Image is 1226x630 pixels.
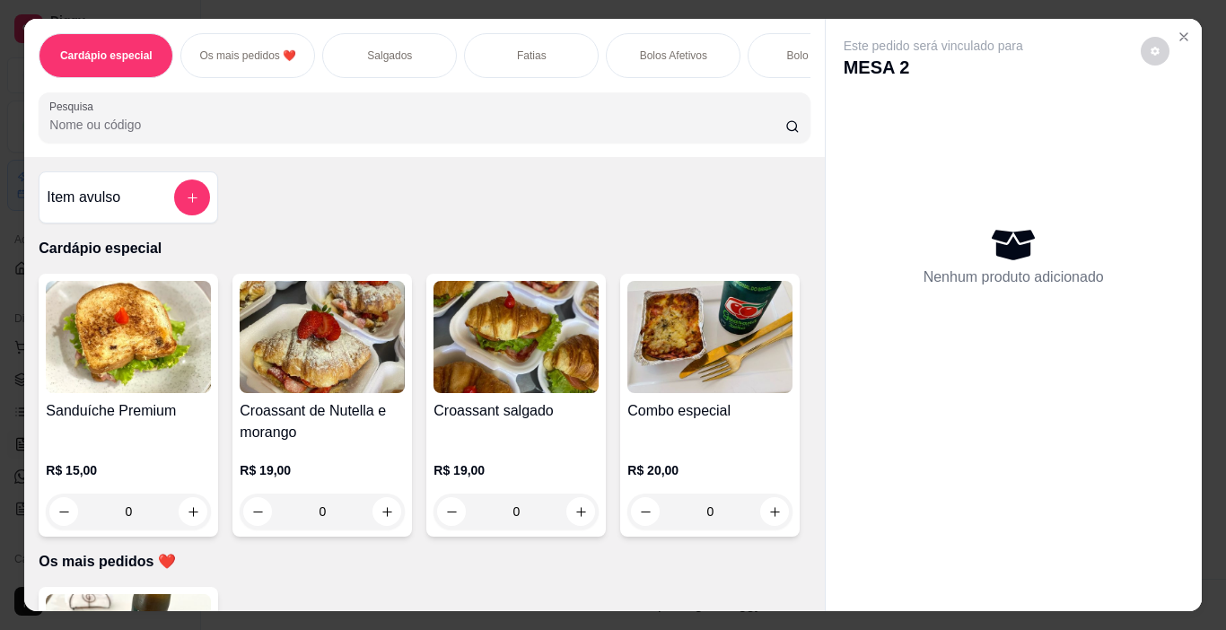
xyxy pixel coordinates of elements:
button: decrease-product-quantity [631,497,660,526]
p: MESA 2 [844,55,1023,80]
h4: Croassant salgado [433,400,599,422]
p: Bolos Afetivos [640,48,707,63]
button: increase-product-quantity [372,497,401,526]
p: Este pedido será vinculado para [844,37,1023,55]
p: Os mais pedidos ❤️ [199,48,296,63]
p: Cardápio especial [39,238,810,259]
p: R$ 15,00 [46,461,211,479]
button: increase-product-quantity [179,497,207,526]
img: product-image [433,281,599,393]
h4: Item avulso [47,187,120,208]
p: R$ 19,00 [433,461,599,479]
button: decrease-product-quantity [437,497,466,526]
p: R$ 19,00 [240,461,405,479]
h4: Croassant de Nutella e morango [240,400,405,443]
h4: Combo especial [627,400,793,422]
label: Pesquisa [49,99,100,114]
p: Bolo gelado [787,48,844,63]
p: R$ 20,00 [627,461,793,479]
button: increase-product-quantity [566,497,595,526]
button: decrease-product-quantity [1141,37,1169,66]
button: decrease-product-quantity [243,497,272,526]
button: Close [1169,22,1198,51]
button: increase-product-quantity [760,497,789,526]
p: Cardápio especial [60,48,153,63]
p: Salgados [367,48,412,63]
button: add-separate-item [174,179,210,215]
p: Os mais pedidos ❤️ [39,551,810,573]
img: product-image [46,281,211,393]
h4: Sanduíche Premium [46,400,211,422]
input: Pesquisa [49,116,785,134]
img: product-image [240,281,405,393]
img: product-image [627,281,793,393]
button: decrease-product-quantity [49,497,78,526]
p: Nenhum produto adicionado [924,267,1104,288]
p: Fatias [517,48,547,63]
